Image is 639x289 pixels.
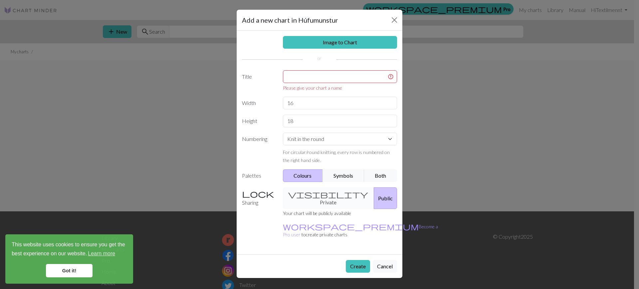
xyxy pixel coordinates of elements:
[283,210,351,216] small: Your chart will be publicly available
[242,15,338,25] h5: Add a new chart in Húfumunstur
[283,224,438,237] small: to create private charts
[238,97,279,109] label: Width
[283,149,390,163] small: For circular/round knitting, every row is numbered on the right hand side.
[238,133,279,164] label: Numbering
[283,224,438,237] a: Become a Pro user
[389,15,400,25] button: Close
[87,249,116,259] a: learn more about cookies
[12,241,127,259] span: This website uses cookies to ensure you get the best experience on our website.
[283,36,397,49] a: Image to Chart
[373,260,397,273] button: Cancel
[283,222,419,231] span: workspace_premium
[238,70,279,91] label: Title
[283,169,323,182] button: Colours
[346,260,370,273] button: Create
[322,169,364,182] button: Symbols
[238,169,279,182] label: Palettes
[374,187,397,209] button: Public
[5,234,133,284] div: cookieconsent
[238,115,279,127] label: Height
[364,169,397,182] button: Both
[283,84,397,91] div: Please give your chart a name
[238,187,279,209] label: Sharing
[46,264,93,277] a: dismiss cookie message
